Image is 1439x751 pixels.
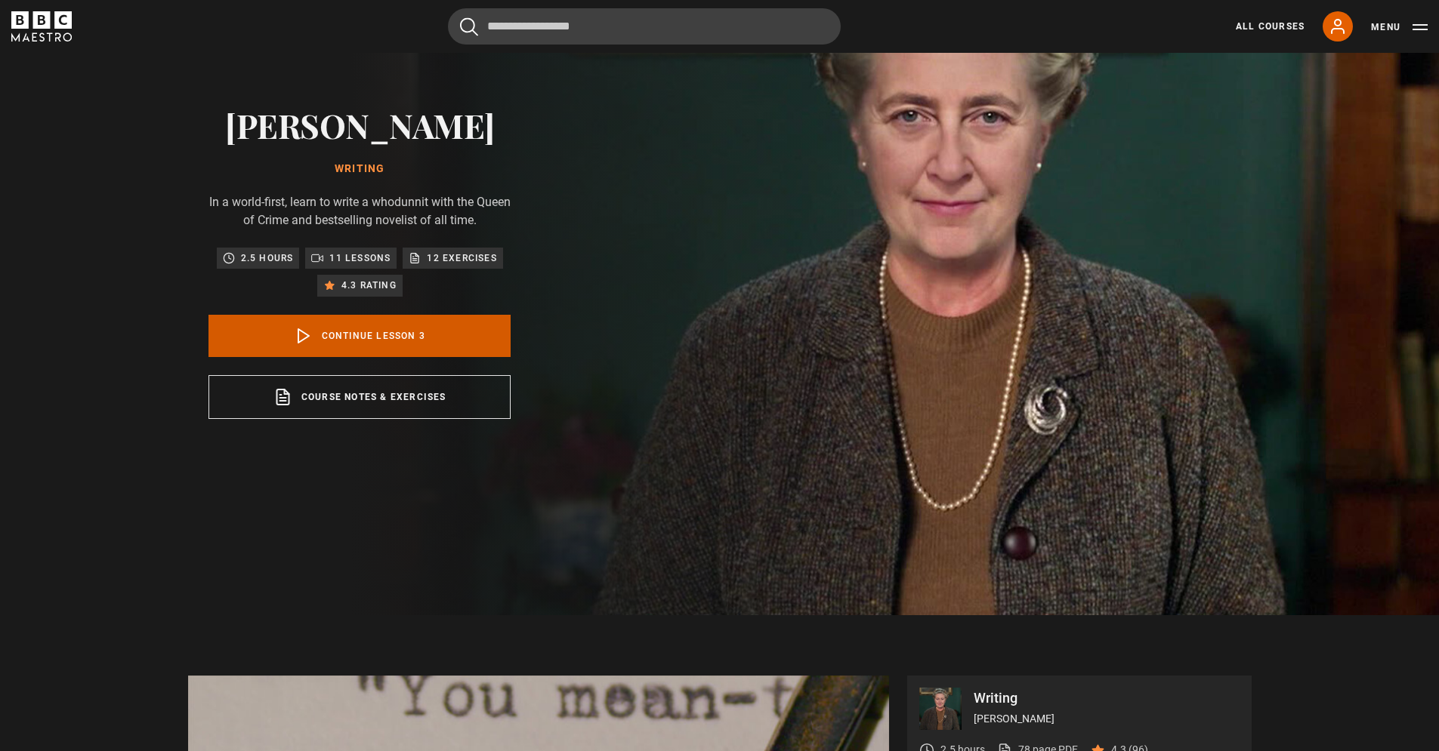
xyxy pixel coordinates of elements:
[427,251,496,266] p: 12 exercises
[11,11,72,42] svg: BBC Maestro
[448,8,841,45] input: Search
[460,17,478,36] button: Submit the search query
[1371,20,1428,35] button: Toggle navigation
[208,106,511,144] h2: [PERSON_NAME]
[341,278,397,293] p: 4.3 rating
[329,251,391,266] p: 11 lessons
[208,375,511,419] a: Course notes & exercises
[974,691,1240,705] p: Writing
[208,163,511,175] h1: Writing
[241,251,294,266] p: 2.5 hours
[208,193,511,229] p: In a world-first, learn to write a whodunnit with the Queen of Crime and bestselling novelist of ...
[1236,20,1305,33] a: All Courses
[208,315,511,357] a: Continue lesson 3
[974,711,1240,727] p: [PERSON_NAME]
